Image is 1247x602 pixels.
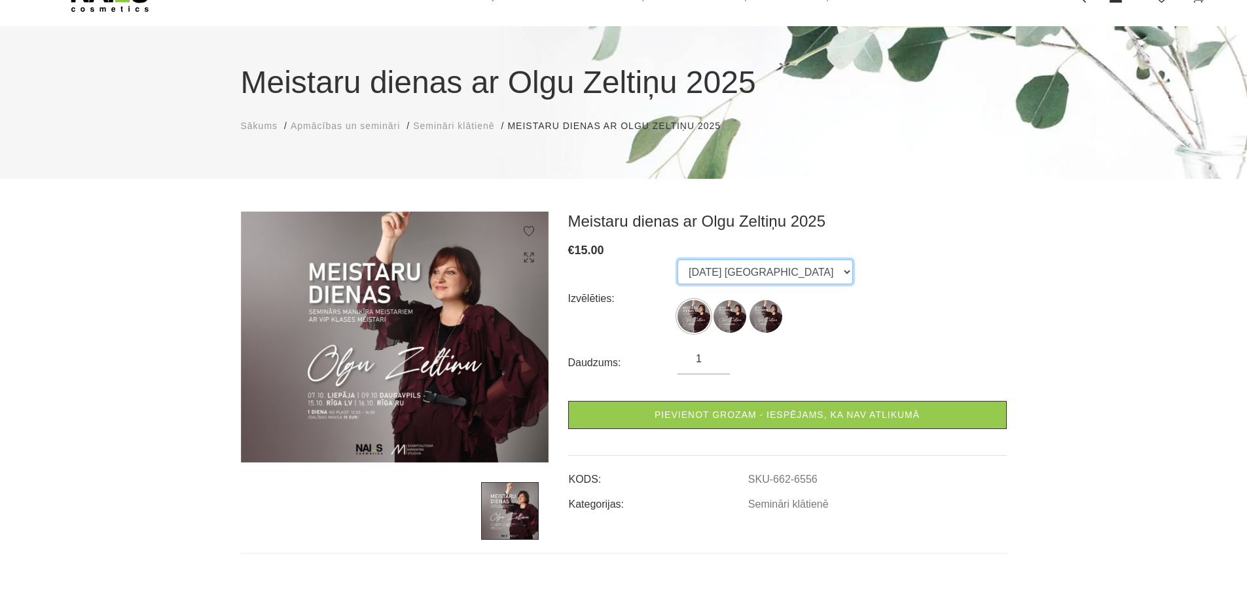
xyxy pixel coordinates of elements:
a: SKU-662-6556 [748,474,818,485]
li: Meistaru dienas ar Olgu Zeltiņu 2025 [507,119,734,133]
span: Semināri klātienē [413,121,494,131]
span: Apmācības un semināri [291,121,400,131]
a: Pievienot grozam [568,401,1007,429]
a: Sākums [241,119,278,133]
div: Daudzums: [568,352,678,373]
img: ... [714,300,746,333]
span: Sākums [241,121,278,131]
a: Semināri klātienē [748,499,829,510]
a: Semināri klātienē [413,119,494,133]
td: Kategorijas: [568,487,748,512]
h3: Meistaru dienas ar Olgu Zeltiņu 2025 [568,212,1007,231]
div: Izvēlēties: [568,288,678,309]
img: ... [678,300,710,333]
img: ... [241,212,549,462]
span: 15.00 [575,244,604,257]
img: ... [481,482,539,540]
span: € [568,244,575,257]
label: Nav atlikumā [714,300,746,333]
img: ... [750,300,782,333]
td: KODS: [568,462,748,487]
h1: Meistaru dienas ar Olgu Zeltiņu 2025 [241,59,1007,106]
a: Apmācības un semināri [291,119,400,133]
